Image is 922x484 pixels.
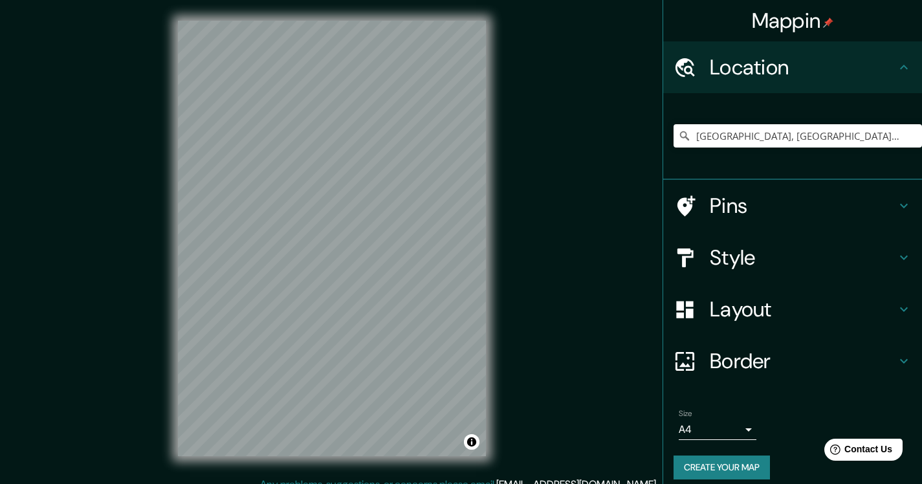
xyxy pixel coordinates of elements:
[663,335,922,387] div: Border
[464,434,479,450] button: Toggle attribution
[807,434,908,470] iframe: Help widget launcher
[178,21,486,456] canvas: Map
[752,8,834,34] h4: Mappin
[679,408,692,419] label: Size
[710,245,896,270] h4: Style
[663,232,922,283] div: Style
[823,17,833,28] img: pin-icon.png
[663,180,922,232] div: Pins
[710,348,896,374] h4: Border
[710,193,896,219] h4: Pins
[710,54,896,80] h4: Location
[674,456,770,479] button: Create your map
[663,283,922,335] div: Layout
[710,296,896,322] h4: Layout
[663,41,922,93] div: Location
[674,124,922,148] input: Pick your city or area
[679,419,756,440] div: A4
